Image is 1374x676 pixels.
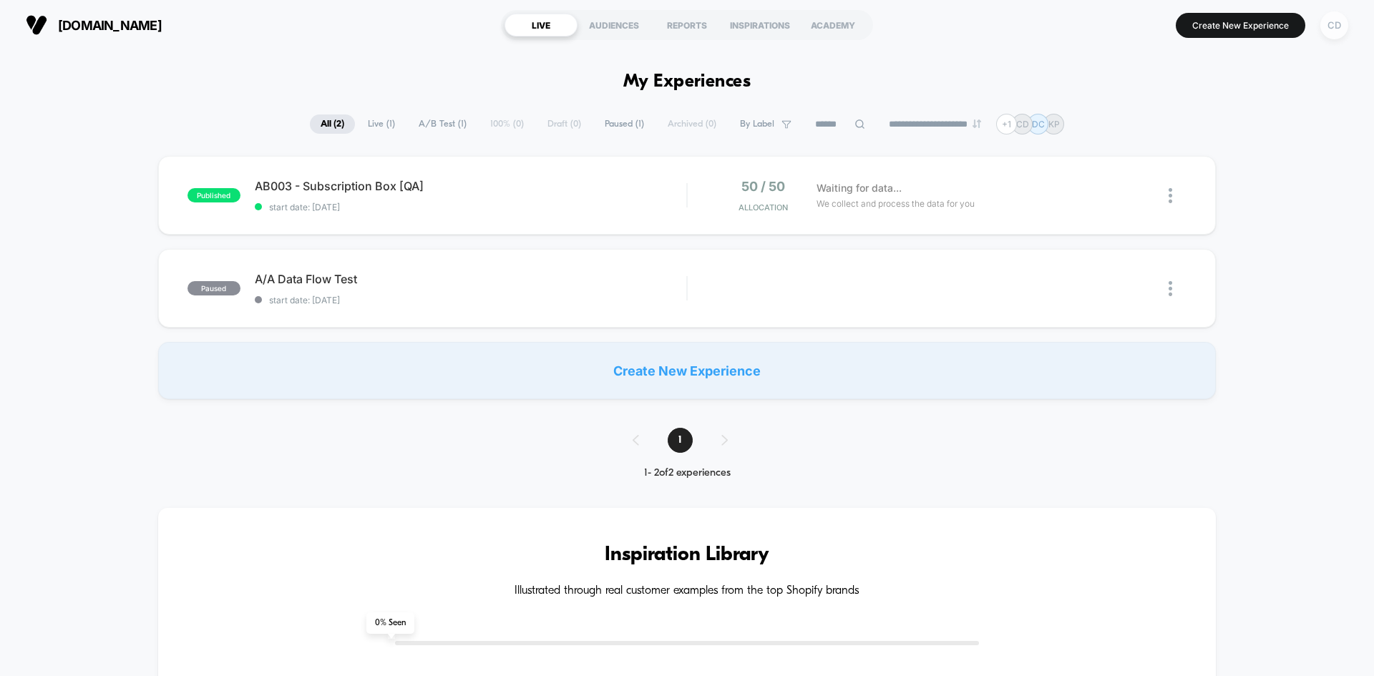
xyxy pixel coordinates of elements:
span: Waiting for data... [817,180,902,196]
span: We collect and process the data for you [817,197,975,210]
h4: Illustrated through real customer examples from the top Shopify brands [201,584,1173,598]
span: published [187,188,240,202]
span: paused [187,281,240,295]
div: AUDIENCES [578,14,651,36]
div: Create New Experience [158,342,1216,399]
span: AB003 - Subscription Box [QA] [255,179,686,193]
span: [DOMAIN_NAME] [58,18,162,33]
div: ACADEMY [796,14,869,36]
span: start date: [DATE] [255,202,686,212]
p: KP [1048,119,1060,129]
span: Paused ( 1 ) [594,114,655,134]
div: + 1 [996,114,1017,134]
div: CD [1320,11,1348,39]
div: LIVE [505,14,578,36]
span: Live ( 1 ) [357,114,406,134]
span: By Label [740,119,774,129]
span: 50 / 50 [741,179,785,194]
span: 1 [668,428,693,453]
h3: Inspiration Library [201,544,1173,567]
button: [DOMAIN_NAME] [21,14,166,36]
div: REPORTS [651,14,723,36]
img: Visually logo [26,14,47,36]
img: close [1169,188,1172,203]
span: A/B Test ( 1 ) [408,114,477,134]
h1: My Experiences [623,72,751,92]
span: All ( 2 ) [310,114,355,134]
button: CD [1316,11,1353,40]
img: close [1169,281,1172,296]
p: CD [1016,119,1029,129]
div: 1 - 2 of 2 experiences [618,467,756,479]
div: INSPIRATIONS [723,14,796,36]
span: start date: [DATE] [255,295,686,305]
p: DC [1032,119,1045,129]
span: Allocation [739,202,788,212]
span: 0 % Seen [366,612,414,634]
span: A/A Data Flow Test [255,272,686,286]
img: end [973,119,981,128]
button: Create New Experience [1176,13,1305,38]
